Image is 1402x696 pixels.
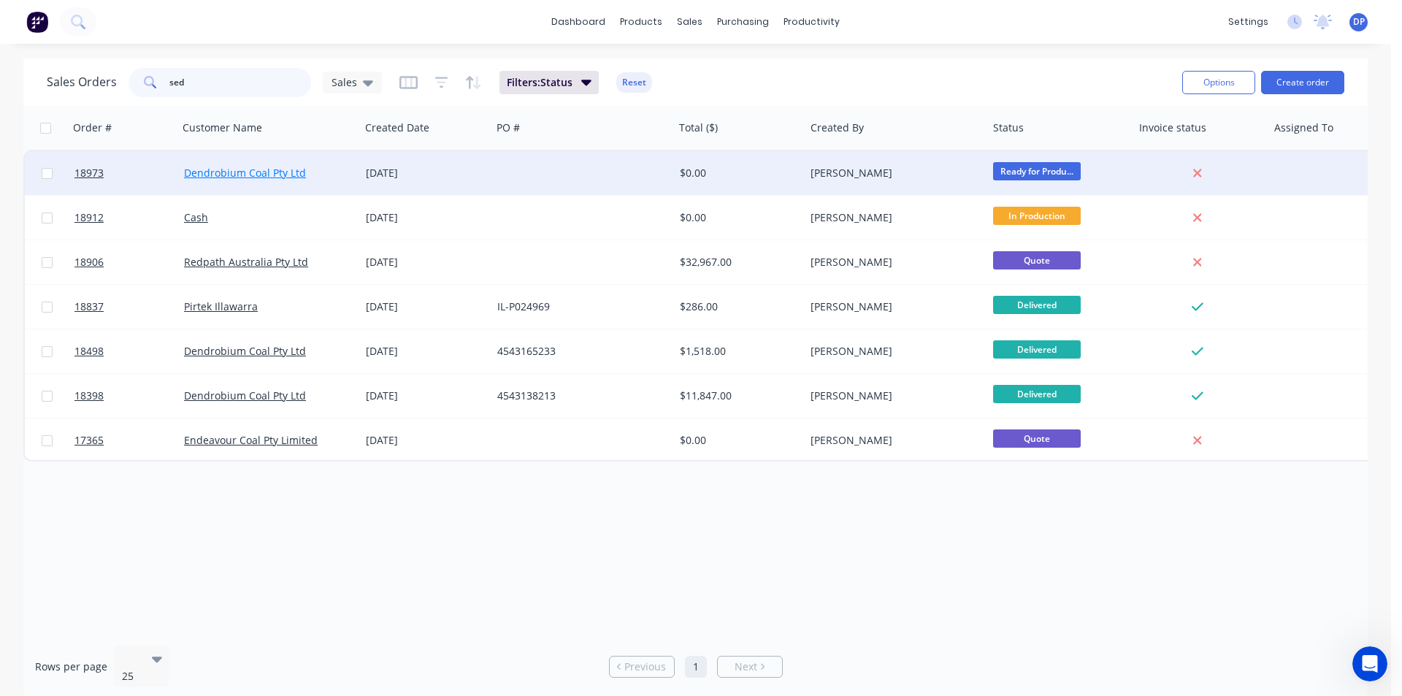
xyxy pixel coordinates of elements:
div: [DATE] [366,255,486,269]
span: 18912 [74,210,104,225]
div: [DATE] [366,433,486,448]
a: Page 1 is your current page [685,656,707,678]
a: Pirtek Illawarra [184,299,258,313]
span: Quote [993,429,1081,448]
div: $0.00 [680,166,794,180]
div: 4543138213 [497,389,659,403]
div: [DATE] [366,344,486,359]
button: Options [1182,71,1255,94]
a: Endeavour Coal Pty Limited [184,433,318,447]
div: [DATE] [366,299,486,314]
span: Filters: Status [507,75,572,90]
div: Customer Name [183,121,262,135]
a: 18837 [74,285,184,329]
span: Rows per page [35,659,107,674]
div: PO # [497,121,520,135]
span: 18973 [74,166,104,180]
a: Next page [718,659,782,674]
div: [DATE] [366,389,486,403]
a: 18973 [74,151,184,195]
div: productivity [776,11,847,33]
a: Dendrobium Coal Pty Ltd [184,389,306,402]
div: Status [993,121,1024,135]
div: Invoice status [1139,121,1206,135]
div: [PERSON_NAME] [811,433,973,448]
div: sales [670,11,710,33]
div: [PERSON_NAME] [811,389,973,403]
a: Previous page [610,659,674,674]
a: Cash [184,210,208,224]
div: purchasing [710,11,776,33]
button: Create order [1261,71,1344,94]
a: 18398 [74,374,184,418]
span: 17365 [74,433,104,448]
input: Search... [169,68,312,97]
div: Total ($) [679,121,718,135]
span: 18398 [74,389,104,403]
div: $286.00 [680,299,794,314]
div: Assigned To [1274,121,1333,135]
div: Created Date [365,121,429,135]
button: Reset [616,72,652,93]
div: Created By [811,121,864,135]
span: In Production [993,207,1081,225]
img: Factory [26,11,48,33]
div: Order # [73,121,112,135]
div: $1,518.00 [680,344,794,359]
a: 17365 [74,418,184,462]
span: DP [1353,15,1365,28]
button: Filters:Status [499,71,599,94]
div: $0.00 [680,433,794,448]
div: settings [1221,11,1276,33]
a: 18906 [74,240,184,284]
div: $11,847.00 [680,389,794,403]
div: [PERSON_NAME] [811,210,973,225]
div: [PERSON_NAME] [811,166,973,180]
a: 18498 [74,329,184,373]
span: Next [735,659,757,674]
span: Ready for Produ... [993,162,1081,180]
div: products [613,11,670,33]
div: [PERSON_NAME] [811,255,973,269]
span: 18906 [74,255,104,269]
div: 4543165233 [497,344,659,359]
a: Redpath Australia Pty Ltd [184,255,308,269]
div: [DATE] [366,166,486,180]
a: 18912 [74,196,184,240]
span: Delivered [993,340,1081,359]
div: $0.00 [680,210,794,225]
div: 25 [122,669,139,684]
span: Quote [993,251,1081,269]
span: 18837 [74,299,104,314]
ul: Pagination [603,656,789,678]
iframe: Intercom live chat [1352,646,1387,681]
div: [DATE] [366,210,486,225]
span: Delivered [993,385,1081,403]
span: 18498 [74,344,104,359]
span: Previous [624,659,666,674]
span: Delivered [993,296,1081,314]
div: $32,967.00 [680,255,794,269]
a: Dendrobium Coal Pty Ltd [184,166,306,180]
span: Sales [332,74,357,90]
a: dashboard [544,11,613,33]
div: [PERSON_NAME] [811,344,973,359]
div: IL-P024969 [497,299,659,314]
div: [PERSON_NAME] [811,299,973,314]
h1: Sales Orders [47,75,117,89]
a: Dendrobium Coal Pty Ltd [184,344,306,358]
